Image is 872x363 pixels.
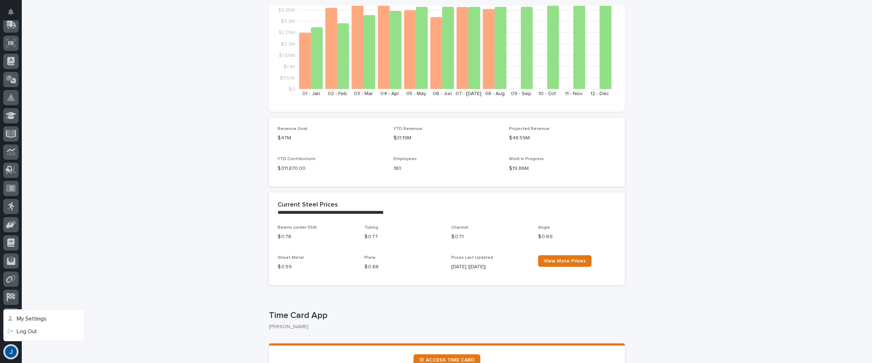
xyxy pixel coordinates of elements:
[278,8,295,13] tspan: $3.85M
[406,91,426,96] text: 05 - May
[278,134,385,142] p: $47M
[364,233,443,241] p: $ 0.77
[538,255,592,267] a: View More Prices
[538,91,556,96] text: 10 - Oct
[328,91,347,96] text: 02 - Feb
[419,358,475,363] span: ⏲ ACCESS TIME CARD
[278,263,356,271] p: $ 0.59
[281,41,295,46] tspan: $2.2M
[278,225,317,230] span: Beams (under 55#)
[509,157,544,161] span: Work in Progress
[393,165,501,172] p: 180
[433,91,452,96] text: 06 - Jun
[456,91,481,96] text: 07 - [DATE]
[393,134,501,142] p: $31.19M
[278,165,385,172] p: $ 311,870.00
[393,127,422,131] span: YTD Revenue
[269,310,622,321] p: Time Card App
[485,91,505,96] text: 08 - Aug
[278,127,307,131] span: Revenue Goal
[451,225,468,230] span: Channel
[451,263,529,271] p: [DATE] ([DATE])
[364,225,378,230] span: Tubing
[281,19,295,24] tspan: $3.3M
[538,225,550,230] span: Angle
[4,325,84,338] a: Log Out
[3,344,19,359] button: users-avatar
[280,75,295,80] tspan: $550K
[509,127,550,131] span: Projected Revenue
[278,201,338,209] h2: Current Steel Prices
[279,53,295,58] tspan: $1.65M
[354,91,373,96] text: 03 - Mar
[511,91,531,96] text: 09 - Sep
[590,91,609,96] text: 12 - Dec
[9,9,19,20] div: Notifications
[565,91,582,96] text: 11 - Nov
[4,313,84,325] button: My Settings
[364,256,376,260] span: Plate
[538,233,616,241] p: $ 0.69
[269,324,619,330] p: [PERSON_NAME]
[451,233,529,241] p: $ 0.71
[288,87,295,92] tspan: $0
[278,256,304,260] span: Sheet Metal
[509,165,616,172] p: $19.86M
[451,256,493,260] span: Prices Last Updated
[393,157,417,161] span: Employees
[302,91,320,96] text: 01 - Jan
[278,157,316,161] span: YTD Contributions
[278,30,295,35] tspan: $2.75M
[278,233,356,241] p: $ 0.76
[544,258,586,264] span: View More Prices
[380,91,399,96] text: 04 - Apr
[509,134,616,142] p: $48.59M
[364,263,443,271] p: $ 0.68
[3,4,19,20] button: Notifications
[283,64,295,69] tspan: $1.1M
